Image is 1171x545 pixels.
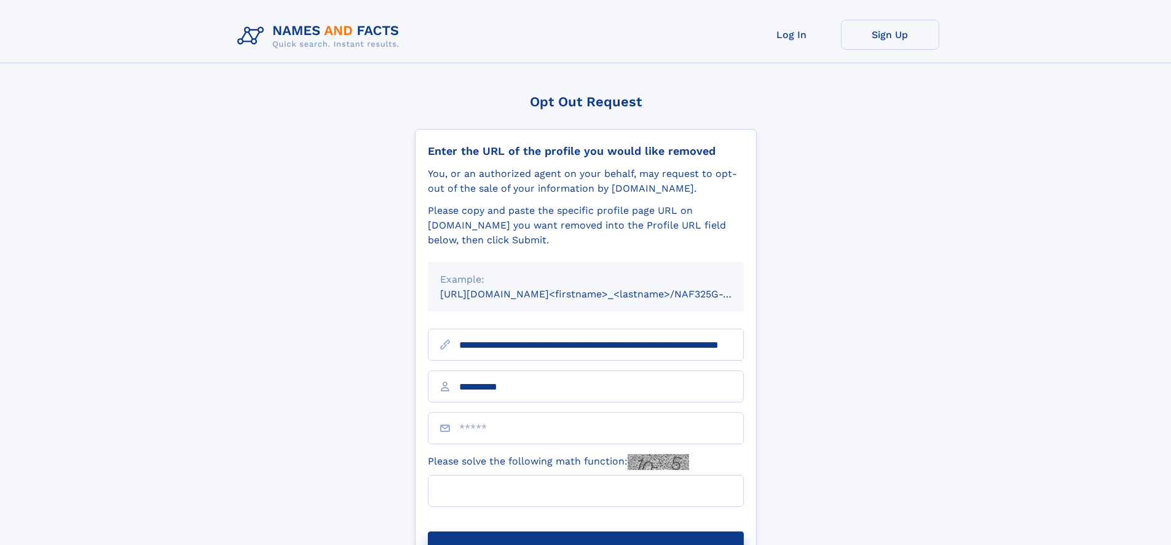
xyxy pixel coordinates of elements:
[428,167,744,196] div: You, or an authorized agent on your behalf, may request to opt-out of the sale of your informatio...
[841,20,939,50] a: Sign Up
[232,20,409,53] img: Logo Names and Facts
[743,20,841,50] a: Log In
[428,203,744,248] div: Please copy and paste the specific profile page URL on [DOMAIN_NAME] you want removed into the Pr...
[428,144,744,158] div: Enter the URL of the profile you would like removed
[440,272,731,287] div: Example:
[440,288,767,300] small: [URL][DOMAIN_NAME]<firstname>_<lastname>/NAF325G-xxxxxxxx
[428,454,689,470] label: Please solve the following math function:
[415,94,757,109] div: Opt Out Request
